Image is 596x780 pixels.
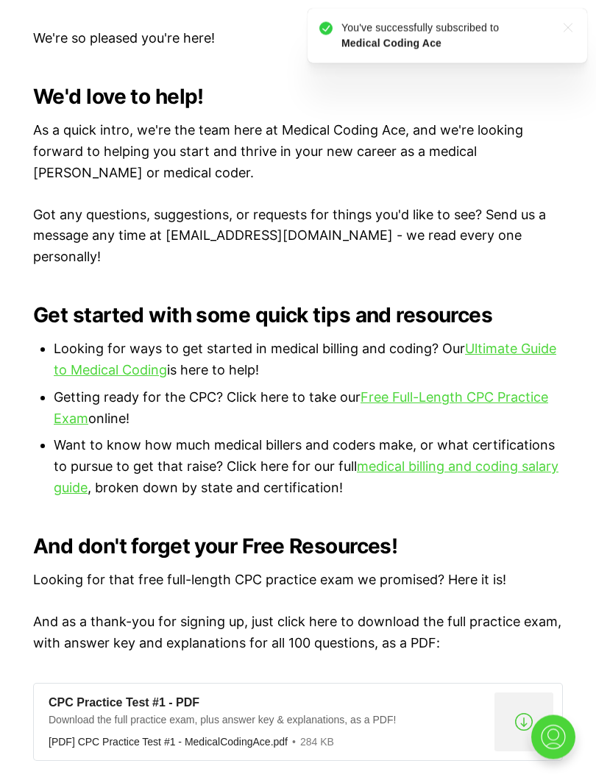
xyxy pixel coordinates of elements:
div: [PDF] CPC Practice Test #1 - MedicalCodingAce.pdf [49,737,288,748]
a: Free Full-Length CPC Practice Exam [54,390,548,427]
a: medical billing and coding salary guide [54,459,558,496]
h2: We'd love to help! [33,85,563,109]
p: Got any questions, suggestions, or requests for things you'd like to see? Send us a message any t... [33,205,563,269]
li: Looking for ways to get started in medical billing and coding? Our is here to help! [54,339,563,382]
div: Download the full practice exam, plus answer key & explanations, as a PDF! [49,714,489,732]
div: CPC Practice Test #1 - PDF [49,696,489,712]
p: As a quick intro, we're the team here at Medical Coding Ace, and we're looking forward to helping... [33,121,563,184]
li: Want to know how much medical billers and coders make, or what certifications to pursue to get th... [54,436,563,499]
iframe: portal-trigger [519,708,596,780]
a: CPC Practice Test #1 - PDFDownload the full practice exam, plus answer key & explanations, as a P... [33,684,563,762]
h2: Get started with some quick tips and resources [33,304,563,327]
a: Ultimate Guide to Medical Coding [54,341,556,378]
p: And as a thank-you for signing up, just click here to download the full practice exam, with answe... [33,612,563,655]
div: 284 KB [288,736,334,749]
strong: Medical Coding Ace [99,38,199,49]
h2: And don't forget your Free Resources! [33,535,563,559]
p: We're so pleased you're here! [33,29,563,50]
p: You've successfully subscribed to [99,21,305,52]
p: Looking for that free full-length CPC practice exam we promised? Here it is! [33,570,563,592]
li: Getting ready for the CPC? Click here to take our online! [54,388,563,430]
